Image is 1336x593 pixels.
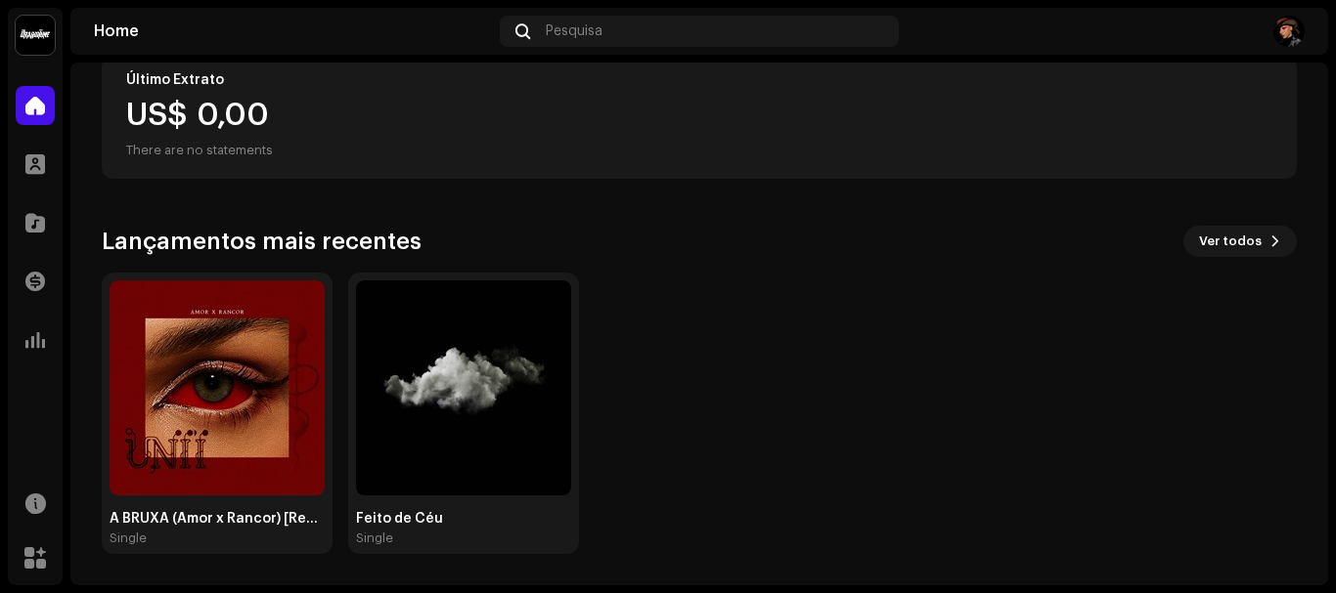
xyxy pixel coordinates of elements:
[16,16,55,55] img: 10370c6a-d0e2-4592-b8a2-38f444b0ca44
[356,280,571,495] img: 84923572-dfe3-481d-906c-028ef034035c
[102,56,1297,179] re-o-card-value: Último Extrato
[1183,226,1297,257] button: Ver todos
[126,139,273,162] div: There are no statements
[356,511,571,527] div: Feito de Céu
[1199,222,1262,261] span: Ver todos
[110,511,325,527] div: A BRUXA (Amor x Rancor) [Remix]
[110,530,147,546] div: Single
[94,23,492,39] div: Home
[356,530,393,546] div: Single
[110,280,325,495] img: 34480a40-4abe-4826-9cd2-b6ff0f3f8c1b
[102,226,422,257] h3: Lançamentos mais recentes
[1273,16,1305,47] img: 67b7c124-abcb-4be5-a423-3083415982ce
[546,23,602,39] span: Pesquisa
[126,72,1272,88] div: Último Extrato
